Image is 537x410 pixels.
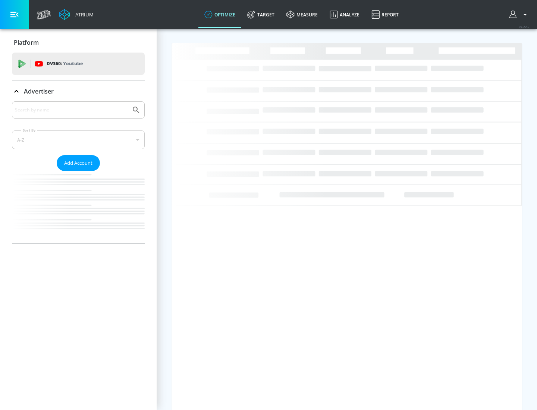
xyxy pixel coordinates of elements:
[12,32,145,53] div: Platform
[14,38,39,47] p: Platform
[198,1,241,28] a: optimize
[15,105,128,115] input: Search by name
[12,53,145,75] div: DV360: Youtube
[24,87,54,95] p: Advertiser
[59,9,94,20] a: Atrium
[12,101,145,243] div: Advertiser
[365,1,405,28] a: Report
[12,171,145,243] nav: list of Advertiser
[64,159,92,167] span: Add Account
[12,130,145,149] div: A-Z
[519,25,530,29] span: v 4.22.2
[47,60,83,68] p: DV360:
[63,60,83,67] p: Youtube
[324,1,365,28] a: Analyze
[72,11,94,18] div: Atrium
[57,155,100,171] button: Add Account
[12,81,145,102] div: Advertiser
[241,1,280,28] a: Target
[280,1,324,28] a: measure
[21,128,37,133] label: Sort By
